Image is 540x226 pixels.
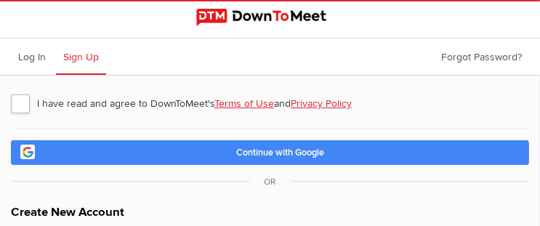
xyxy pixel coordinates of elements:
[291,97,352,110] a: Privacy Policy
[63,51,99,63] span: Sign Up
[250,177,291,187] span: OR
[11,39,53,75] a: Log In
[11,90,366,116] span: I have read and agree to DownToMeet's and
[18,51,46,63] span: Log In
[11,140,529,165] a: Continue with Google
[196,9,344,26] img: DownToMeet
[236,147,324,158] span: Continue with Google
[214,97,274,110] a: Terms of Use
[434,39,529,75] a: Forgot Password?
[56,39,106,75] a: Sign Up
[441,51,522,63] span: Forgot Password?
